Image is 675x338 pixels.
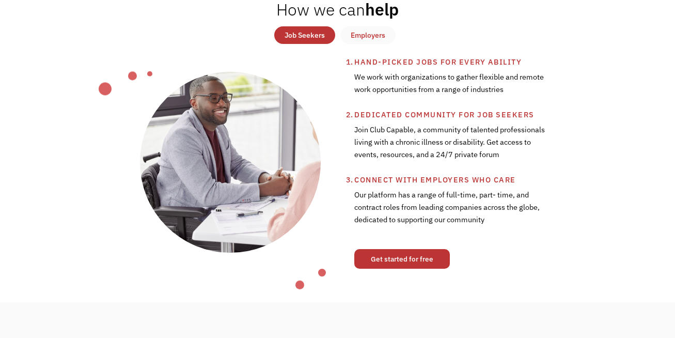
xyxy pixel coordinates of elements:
div: Employers [351,29,385,41]
div: Dedicated community for job seekers [354,109,629,121]
div: Connect with employers who care [354,174,629,186]
div: Job Seekers [285,29,325,41]
a: Get started for free [354,249,450,269]
div: Hand-picked jobs for every ability [354,56,629,68]
div: Our platform has a range of full-time, part- time, and contract roles from leading companies acro... [354,186,547,239]
div: We work with organizations to gather flexible and remote work opportunities from a range of indus... [354,68,547,109]
div: Join Club Capable, a community of talented professionals living with a chronic illness or disabil... [354,121,547,174]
